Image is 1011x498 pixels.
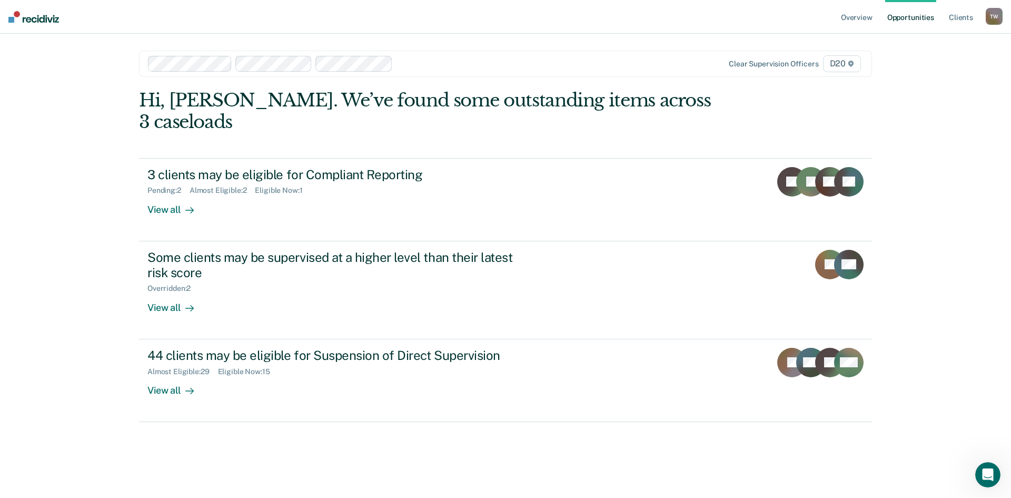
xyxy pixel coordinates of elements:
[729,60,818,69] div: Clear supervision officers
[139,241,872,339] a: Some clients may be supervised at a higher level than their latest risk scoreOverridden:2View all
[255,186,311,195] div: Eligible Now : 1
[147,167,517,182] div: 3 clients may be eligible for Compliant Reporting
[8,11,59,23] img: Recidiviz
[147,367,218,376] div: Almost Eligible : 29
[147,348,517,363] div: 44 clients may be eligible for Suspension of Direct Supervision
[147,376,206,396] div: View all
[190,186,255,195] div: Almost Eligible : 2
[147,284,199,293] div: Overridden : 2
[147,250,517,280] div: Some clients may be supervised at a higher level than their latest risk score
[147,293,206,314] div: View all
[147,195,206,216] div: View all
[139,158,872,241] a: 3 clients may be eligible for Compliant ReportingPending:2Almost Eligible:2Eligible Now:1View all
[218,367,279,376] div: Eligible Now : 15
[975,462,1000,487] iframe: Intercom live chat
[139,339,872,422] a: 44 clients may be eligible for Suspension of Direct SupervisionAlmost Eligible:29Eligible Now:15V...
[147,186,190,195] div: Pending : 2
[986,8,1003,25] div: T W
[823,55,861,72] span: D20
[986,8,1003,25] button: TW
[139,90,726,133] div: Hi, [PERSON_NAME]. We’ve found some outstanding items across 3 caseloads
